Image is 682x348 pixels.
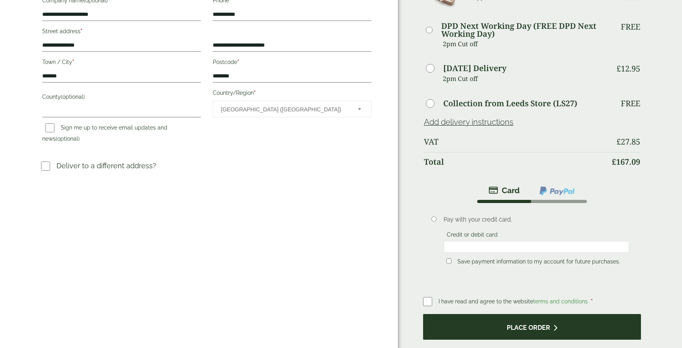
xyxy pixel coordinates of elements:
[443,38,606,50] p: 2pm Cut off
[56,160,156,171] p: Deliver to a different address?
[539,186,575,196] img: ppcp-gateway.png
[254,90,256,96] abbr: required
[424,117,513,127] a: Add delivery instructions
[42,91,201,105] label: County
[424,132,606,151] th: VAT
[489,186,520,195] img: stripe.png
[42,26,201,39] label: Street address
[61,94,85,100] span: (optional)
[443,100,577,107] label: Collection from Leeds Store (LS27)
[616,136,640,147] bdi: 27.85
[237,59,239,65] abbr: required
[438,298,589,305] span: I have read and agree to the website
[591,298,593,305] abbr: required
[423,314,641,340] button: Place order
[42,56,201,70] label: Town / City
[221,101,347,118] span: United Kingdom (UK)
[446,243,627,250] iframe: Secure card payment input frame
[81,28,82,34] abbr: required
[444,231,501,240] label: Credit or debit card
[533,298,588,305] a: terms and conditions
[616,63,640,74] bdi: 12.95
[616,63,621,74] span: £
[444,215,629,224] p: Pay with your credit card.
[42,124,167,144] label: Sign me up to receive email updates and news
[621,99,640,108] p: Free
[441,22,606,38] label: DPD Next Working Day (FREE DPD Next Working Day)
[612,156,616,167] span: £
[616,136,621,147] span: £
[56,135,80,142] span: (optional)
[621,22,640,32] p: Free
[72,59,74,65] abbr: required
[443,64,506,72] label: [DATE] Delivery
[45,123,54,132] input: Sign me up to receive email updates and news(optional)
[213,87,371,101] label: Country/Region
[213,56,371,70] label: Postcode
[213,101,371,117] span: Country/Region
[454,258,623,267] label: Save payment information to my account for future purchases.
[424,152,606,171] th: Total
[443,73,606,85] p: 2pm Cut off
[612,156,640,167] bdi: 167.09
